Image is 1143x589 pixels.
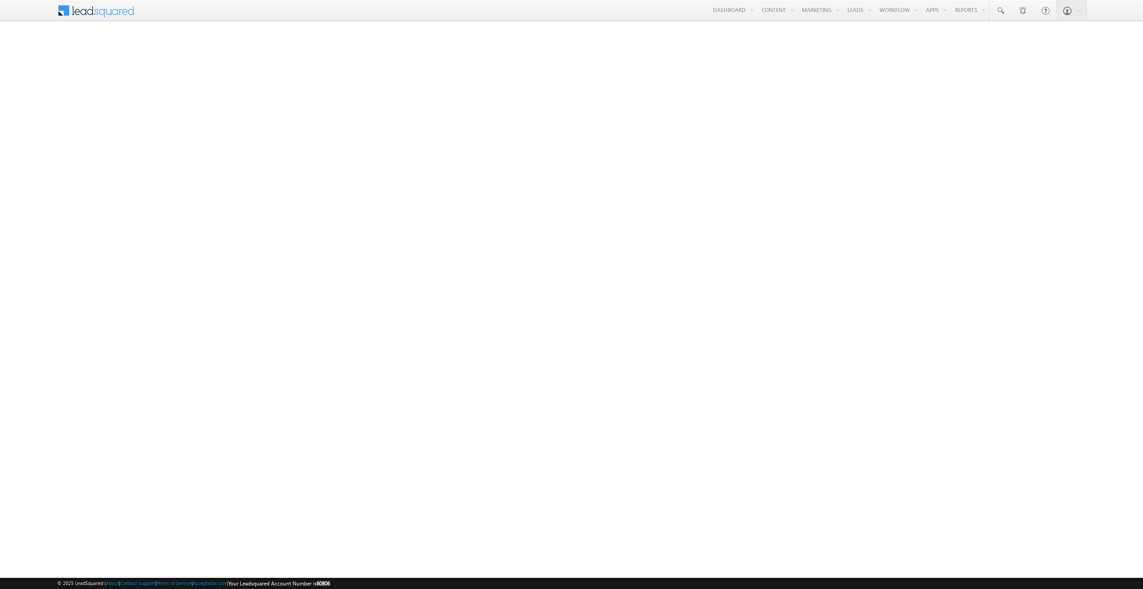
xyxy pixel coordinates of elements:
span: Your Leadsquared Account Number is [228,580,330,587]
span: © 2025 LeadSquared | | | | | [57,579,330,588]
span: 60806 [317,580,330,587]
a: About [106,580,119,586]
a: Contact Support [120,580,155,586]
a: Terms of Service [157,580,192,586]
a: Acceptable Use [193,580,227,586]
